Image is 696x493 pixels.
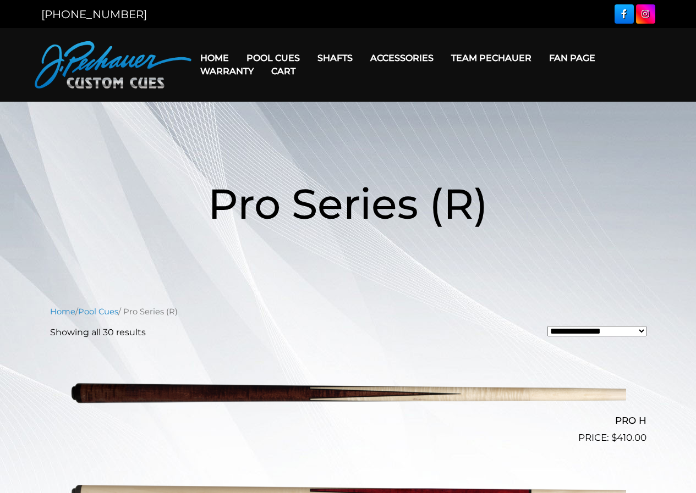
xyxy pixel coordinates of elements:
a: Home [50,307,75,317]
p: Showing all 30 results [50,326,146,339]
img: Pechauer Custom Cues [35,41,191,88]
a: Pool Cues [78,307,118,317]
nav: Breadcrumb [50,306,646,318]
a: Cart [262,57,304,85]
img: PRO H [70,348,626,440]
a: Team Pechauer [442,44,540,72]
a: Fan Page [540,44,604,72]
a: [PHONE_NUMBER] [41,8,147,21]
a: Pool Cues [238,44,309,72]
span: Pro Series (R) [208,178,488,229]
h2: PRO H [50,410,646,430]
a: Home [191,44,238,72]
select: Shop order [547,326,646,336]
a: Accessories [361,44,442,72]
bdi: 410.00 [611,432,646,443]
span: $ [611,432,617,443]
a: Shafts [309,44,361,72]
a: Warranty [191,57,262,85]
a: PRO H $410.00 [50,348,646,445]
